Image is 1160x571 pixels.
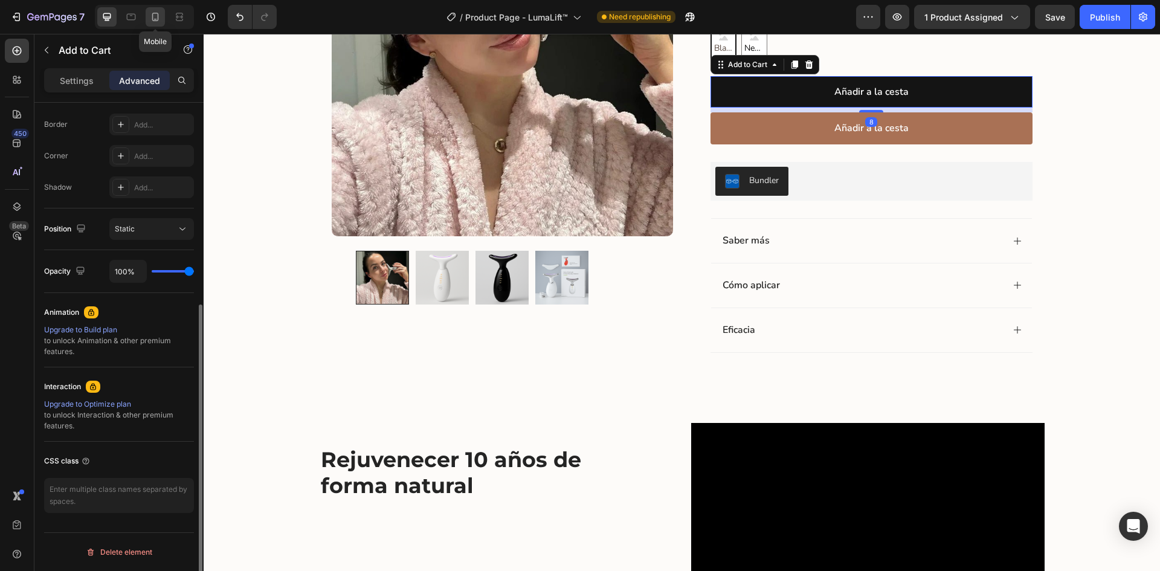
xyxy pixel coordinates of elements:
div: Shadow [44,182,72,193]
span: Negro [538,7,563,22]
span: Product Page - LumaLift™ [465,11,568,24]
button: Delete element [44,543,194,562]
span: Eficacia [519,289,552,303]
p: Advanced [119,74,160,87]
div: Add to Cart [522,25,566,36]
div: Añadir a la cesta [631,86,705,103]
strong: Rejuvenecer 10 años de forma natural [117,413,378,465]
div: Upgrade to Build plan [44,324,194,335]
div: Undo/Redo [228,5,277,29]
p: Settings [60,74,94,87]
div: Interaction [44,381,81,392]
span: Saber más [519,200,566,213]
div: Add... [134,120,191,131]
div: 450 [11,129,29,138]
p: Add to Cart [59,43,161,57]
button: Static [109,218,194,240]
button: 1 product assigned [914,5,1030,29]
div: Opacity [44,263,88,280]
div: Delete element [86,545,152,560]
div: Border [44,119,68,130]
div: Position [44,221,88,237]
span: Static [115,224,135,233]
input: Auto [110,260,146,282]
span: Cómo aplicar [519,245,576,258]
iframe: Design area [204,34,1160,571]
div: Añadir a la cesta [631,50,705,67]
div: Add... [134,182,191,193]
div: Upgrade to Optimize plan [44,399,194,410]
span: Save [1045,12,1065,22]
div: Publish [1090,11,1120,24]
div: Bundler [546,140,575,153]
div: Add... [134,151,191,162]
div: 8 [662,83,674,93]
div: Open Intercom Messenger [1119,512,1148,541]
span: Blanco [508,7,532,22]
span: / [460,11,463,24]
span: 1 product assigned [924,11,1003,24]
button: Añadir a la cesta [507,42,829,74]
span: Need republishing [609,11,671,22]
img: LumaLift™ - Luma [332,217,385,270]
button: Publish [1080,5,1130,29]
p: 7 [79,10,85,24]
div: Animation [44,307,79,318]
div: Corner [44,150,68,161]
img: LumaLift - Luma [212,217,265,270]
button: Save [1035,5,1075,29]
button: Bundler [512,133,585,162]
button: Añadir a la cesta [507,79,829,111]
img: Bundler.png [521,140,536,155]
button: 7 [5,5,90,29]
img: LumaLift - Luma [272,217,325,270]
div: Beta [9,221,29,231]
div: to unlock Interaction & other premium features. [44,399,194,431]
div: to unlock Animation & other premium features. [44,324,194,357]
div: CSS class [44,456,91,466]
